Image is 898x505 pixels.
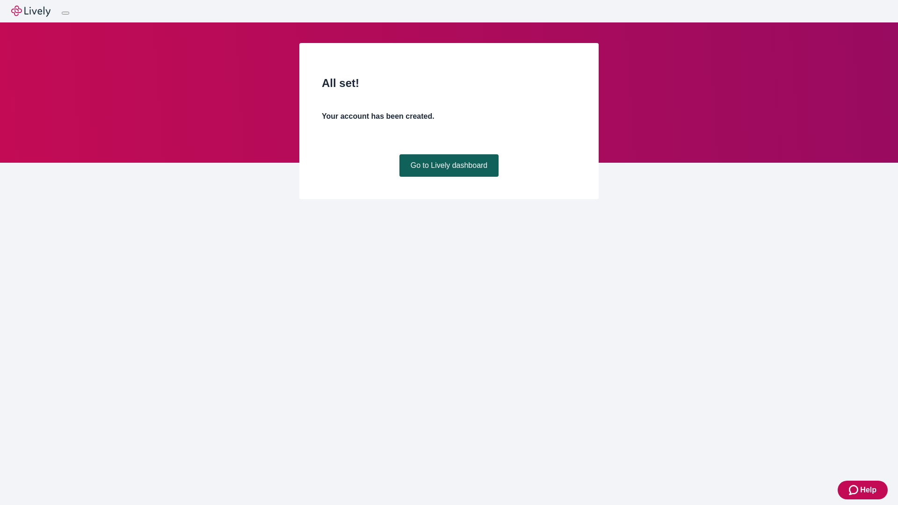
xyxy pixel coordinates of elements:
a: Go to Lively dashboard [399,154,499,177]
h4: Your account has been created. [322,111,576,122]
span: Help [860,484,876,496]
svg: Zendesk support icon [849,484,860,496]
button: Zendesk support iconHelp [838,481,888,499]
button: Log out [62,12,69,14]
h2: All set! [322,75,576,92]
img: Lively [11,6,51,17]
